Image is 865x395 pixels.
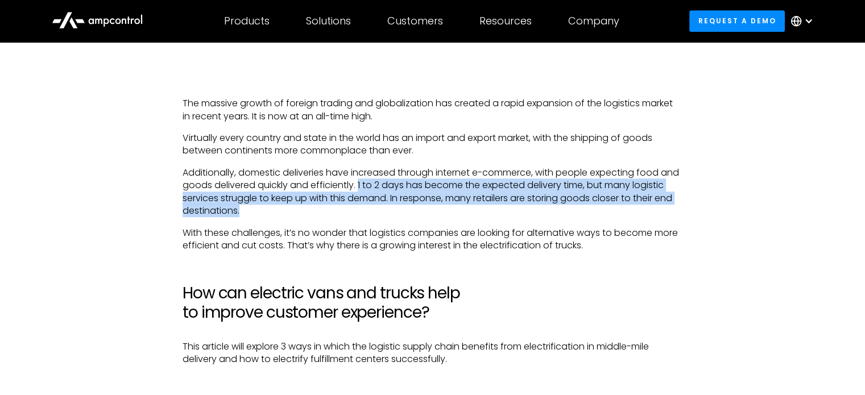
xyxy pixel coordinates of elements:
div: Company [568,15,619,27]
p: This article will explore 3 ways in which the logistic supply chain benefits from electrification... [183,340,682,366]
div: Customers [387,15,443,27]
p: The massive growth of foreign trading and globalization has created a rapid expansion of the logi... [183,97,682,123]
p: Additionally, domestic deliveries have increased through internet e-commerce, with people expecti... [183,167,682,218]
div: Solutions [306,15,351,27]
div: Products [224,15,270,27]
p: Virtually every country and state in the world has an import and export market, with the shipping... [183,132,682,157]
div: Resources [479,15,532,27]
h2: How can electric vans and trucks help to improve customer experience? [183,284,682,322]
a: Request a demo [689,10,785,31]
p: With these challenges, it’s no wonder that logistics companies are looking for alternative ways t... [183,227,682,252]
